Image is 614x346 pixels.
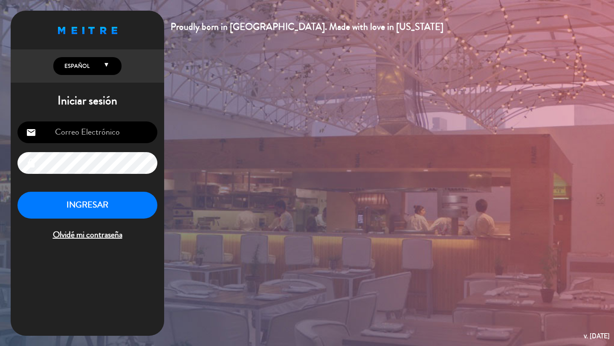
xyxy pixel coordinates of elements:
[26,127,36,138] i: email
[26,158,36,168] i: lock
[584,330,610,342] div: v. [DATE]
[17,228,157,242] span: Olvidé mi contraseña
[17,192,157,219] button: INGRESAR
[17,121,157,143] input: Correo Electrónico
[11,94,164,108] h1: Iniciar sesión
[62,62,90,70] span: Español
